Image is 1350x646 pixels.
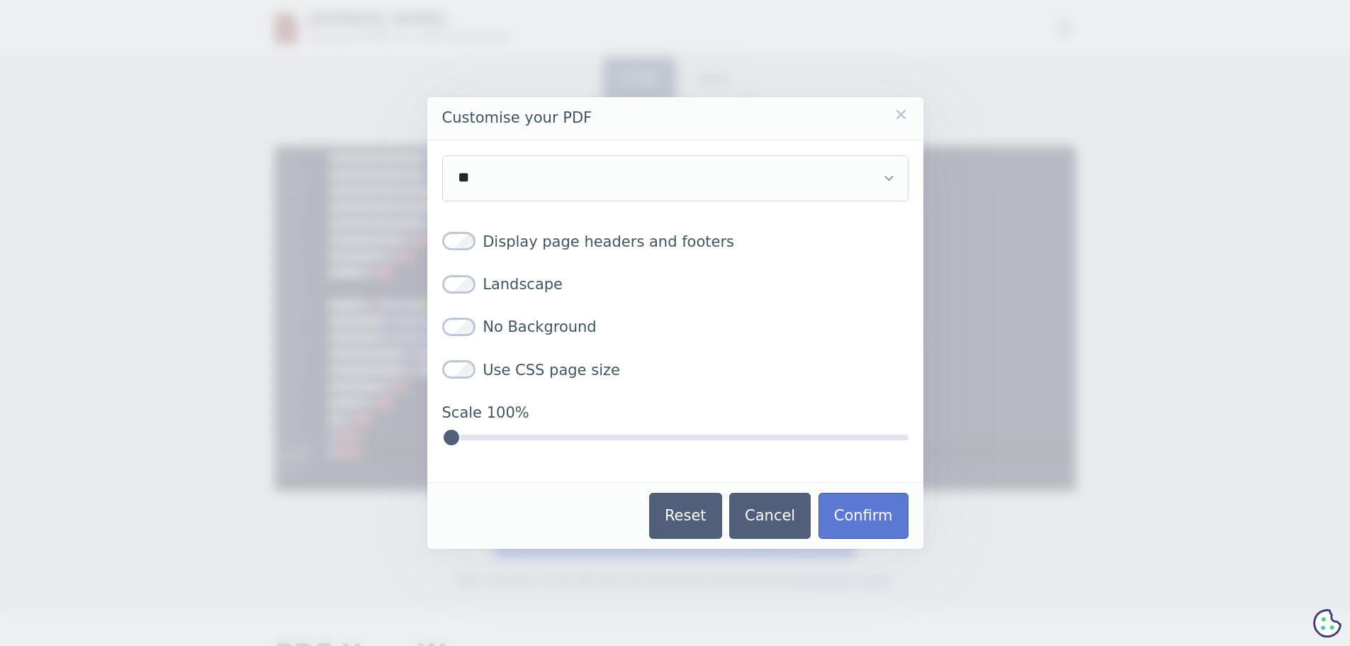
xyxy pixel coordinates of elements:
[649,493,722,539] button: Reset
[442,232,476,250] input: Display page headers and footers
[442,274,563,296] label: Landscape
[442,231,735,254] label: Display page headers and footers
[442,360,620,382] label: Use CSS page size
[442,316,597,339] label: No Background
[427,97,923,140] header: Customise your PDF
[442,318,476,336] input: No Background
[729,493,811,539] button: Cancel
[894,107,909,122] a: Close
[1313,609,1341,637] svg: Cookie Preferences
[442,360,476,379] input: Use CSS page size
[442,428,909,447] input: Scale 100%
[442,275,476,294] input: Landscape
[819,493,909,539] button: Confirm
[442,402,909,462] label: Scale 100%
[442,155,909,201] select: Choose paper size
